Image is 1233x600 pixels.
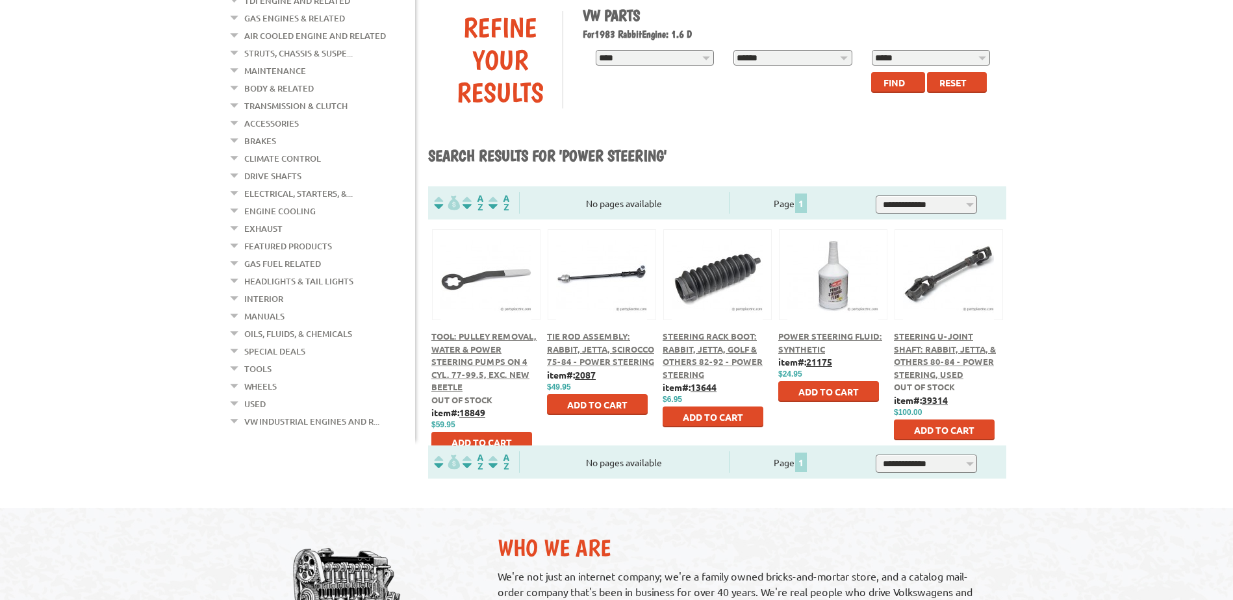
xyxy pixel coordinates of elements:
u: 21175 [806,356,832,368]
span: For [583,28,594,40]
div: Refine Your Results [438,11,563,108]
img: Sort by Sales Rank [486,455,512,469]
span: Find [883,77,905,88]
a: Tools [244,360,272,377]
a: Exhaust [244,220,283,237]
div: No pages available [520,456,729,469]
a: Air Cooled Engine and Related [244,27,386,44]
a: Tie Rod Assembly: Rabbit, Jetta, Scirocco 75-84 - Power Steering [547,331,654,367]
a: Body & Related [244,80,314,97]
h2: Who We Are [498,534,993,562]
h1: VW Parts [583,6,997,25]
h1: Search results for 'power steering' [428,146,1006,167]
a: Gas Fuel Related [244,255,321,272]
u: 18849 [459,406,485,418]
button: Add to Cart [547,394,648,415]
div: Page [729,192,853,214]
a: Featured Products [244,238,332,255]
span: $100.00 [894,408,922,417]
button: Reset [927,72,987,93]
a: Brakes [244,132,276,149]
a: Electrical, Starters, &... [244,185,353,202]
span: $6.95 [663,395,682,404]
a: Used [244,395,266,412]
a: Transmission & Clutch [244,97,348,114]
span: $24.95 [778,369,802,379]
a: Steering Rack Boot: Rabbit, Jetta, Golf & Others 82-92 - Power Steering [663,331,763,380]
u: 39314 [922,394,948,406]
span: Add to Cart [451,436,512,448]
a: Manuals [244,308,285,325]
a: Power Steering Fluid: Synthetic [778,331,882,355]
a: Oils, Fluids, & Chemicals [244,325,352,342]
a: Gas Engines & Related [244,10,345,27]
a: Interior [244,290,283,307]
span: 1 [795,194,807,213]
a: Tool: Pulley Removal, Water & Power Steering Pumps on 4 Cyl. 77-99.5, exc. New Beetle [431,331,537,392]
a: Drive Shafts [244,168,301,184]
button: Add to Cart [894,419,995,440]
button: Add to Cart [663,406,763,427]
span: Add to Cart [683,411,743,423]
a: Maintenance [244,62,306,79]
a: Engine Cooling [244,203,316,219]
span: 1 [795,453,807,472]
h2: 1983 Rabbit [583,28,997,40]
a: Struts, Chassis & Suspe... [244,45,353,62]
img: filterpricelow.svg [434,455,460,469]
a: Steering U-Joint Shaft: Rabbit, Jetta, & Others 80-84 - Power Steering, Used [894,331,996,380]
b: item#: [431,406,485,418]
b: item#: [547,369,596,381]
b: item#: [894,394,948,406]
span: $49.95 [547,382,571,392]
span: Add to Cart [798,386,859,397]
button: Add to Cart [778,381,879,402]
span: Add to Cart [567,399,628,410]
span: Add to Cart [914,424,974,436]
span: Engine: 1.6 D [642,28,692,40]
img: Sort by Sales Rank [486,195,512,210]
div: No pages available [520,197,729,210]
a: Special Deals [244,343,305,360]
a: VW Industrial Engines and R... [244,413,379,430]
u: 2087 [575,369,596,381]
img: Sort by Headline [460,195,486,210]
u: 13644 [691,381,717,393]
img: Sort by Headline [460,455,486,469]
a: Headlights & Tail Lights [244,273,353,290]
span: Out of stock [894,381,955,392]
button: Find [871,72,925,93]
div: Page [729,451,853,473]
a: Accessories [244,115,299,132]
span: $59.95 [431,420,455,429]
b: item#: [778,356,832,368]
b: item#: [663,381,717,393]
a: Climate Control [244,150,321,167]
button: Add to Cart [431,432,532,453]
img: filterpricelow.svg [434,195,460,210]
span: Out of stock [431,394,492,405]
span: Reset [939,77,967,88]
a: Wheels [244,378,277,395]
